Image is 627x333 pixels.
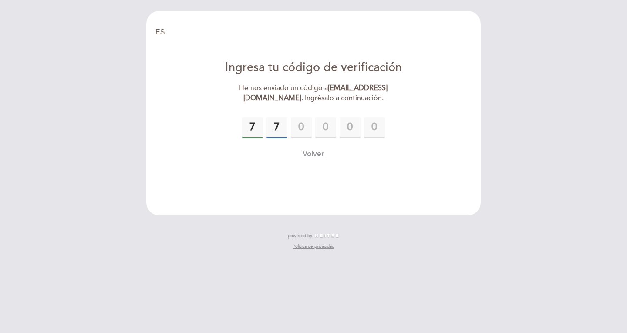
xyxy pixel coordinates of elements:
[214,83,414,103] div: Hemos enviado un código a . Ingrésalo a continuación.
[243,84,388,102] strong: [EMAIL_ADDRESS][DOMAIN_NAME]
[340,117,361,138] input: 0
[288,233,312,239] span: powered by
[288,233,339,239] a: powered by
[266,117,287,138] input: 0
[291,117,312,138] input: 0
[293,243,334,249] a: Política de privacidad
[242,117,263,138] input: 0
[303,148,324,159] button: Volver
[214,59,414,76] div: Ingresa tu código de verificación
[314,234,339,238] img: MEITRE
[315,117,336,138] input: 0
[364,117,385,138] input: 0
